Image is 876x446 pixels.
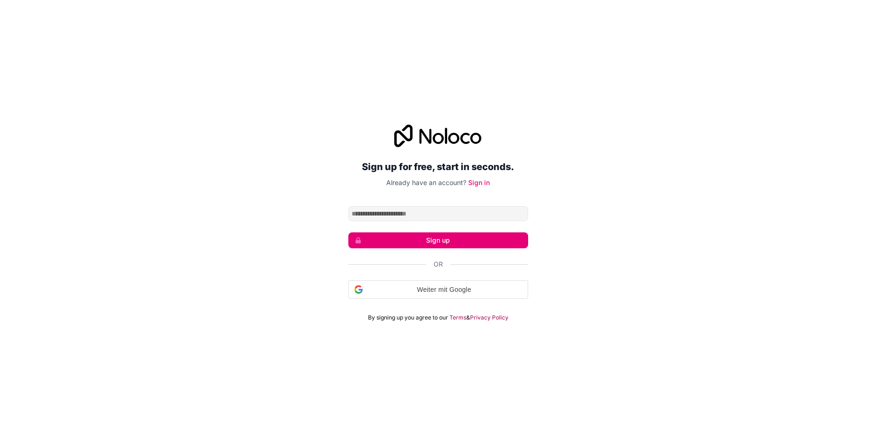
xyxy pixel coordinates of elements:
input: Email address [348,206,528,221]
span: Weiter mit Google [367,285,522,295]
span: Or [434,260,443,269]
div: Weiter mit Google [348,280,528,299]
span: Already have an account? [386,178,466,186]
span: By signing up you agree to our [368,314,448,321]
a: Privacy Policy [470,314,508,321]
span: & [466,314,470,321]
a: Sign in [468,178,490,186]
button: Sign up [348,232,528,248]
a: Terms [449,314,466,321]
h2: Sign up for free, start in seconds. [348,158,528,175]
